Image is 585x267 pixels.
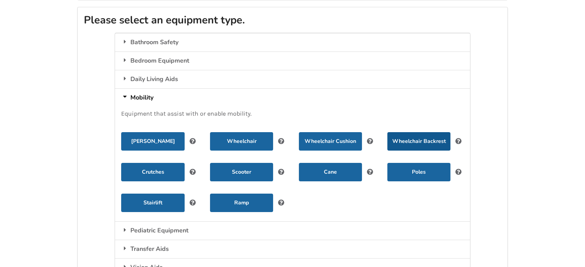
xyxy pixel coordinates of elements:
button: Poles [387,163,450,181]
button: Wheelchair Backrest [387,132,450,151]
button: Wheelchair Cushion [299,132,362,151]
div: Bedroom Equipment [115,51,470,70]
button: Wheelchair [210,132,273,151]
div: Bathroom Safety [115,33,470,51]
button: Stairlift [121,194,184,212]
h2: Please select an equipment type. [84,13,501,27]
button: Crutches [121,163,184,181]
div: Transfer Aids [115,240,470,258]
div: Daily Living Aids [115,70,470,88]
button: Cane [299,163,362,181]
button: Ramp [210,194,273,212]
span: Equipment that assist with or enable mobility. [121,110,252,117]
div: Mobility [115,88,470,107]
button: Scooter [210,163,273,181]
div: Pediatric Equipment [115,221,470,240]
button: [PERSON_NAME] [121,132,184,151]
